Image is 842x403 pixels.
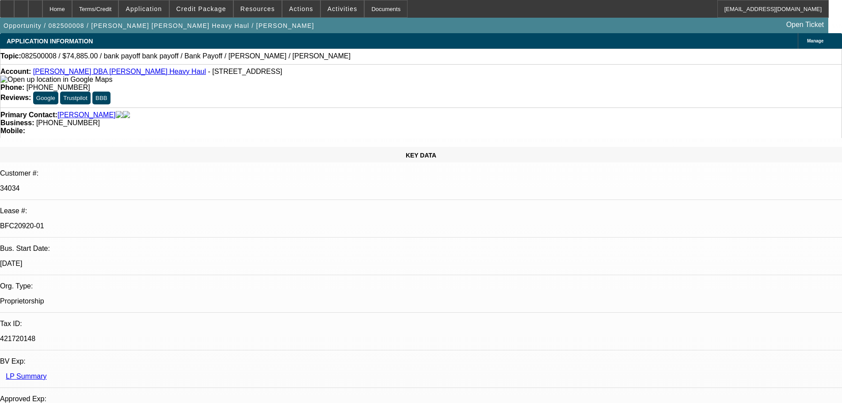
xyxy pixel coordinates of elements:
[123,111,130,119] img: linkedin-icon.png
[0,94,31,101] strong: Reviews:
[33,68,206,75] a: [PERSON_NAME] DBA [PERSON_NAME] Heavy Haul
[4,22,314,29] span: Opportunity / 082500008 / [PERSON_NAME] [PERSON_NAME] Heavy Haul / [PERSON_NAME]
[6,372,46,380] a: LP Summary
[289,5,313,12] span: Actions
[57,111,116,119] a: [PERSON_NAME]
[60,92,90,104] button: Trustpilot
[328,5,358,12] span: Activities
[92,92,110,104] button: BBB
[27,84,90,91] span: [PHONE_NUMBER]
[126,5,162,12] span: Application
[33,92,58,104] button: Google
[7,38,93,45] span: APPLICATION INFORMATION
[321,0,364,17] button: Activities
[240,5,275,12] span: Resources
[0,119,34,127] strong: Business:
[807,38,823,43] span: Manage
[0,76,112,83] a: View Google Maps
[0,127,25,134] strong: Mobile:
[234,0,282,17] button: Resources
[208,68,282,75] span: - [STREET_ADDRESS]
[406,152,436,159] span: KEY DATA
[0,84,24,91] strong: Phone:
[36,119,100,127] span: [PHONE_NUMBER]
[0,111,57,119] strong: Primary Contact:
[0,76,112,84] img: Open up location in Google Maps
[116,111,123,119] img: facebook-icon.png
[170,0,233,17] button: Credit Package
[119,0,168,17] button: Application
[282,0,320,17] button: Actions
[783,17,827,32] a: Open Ticket
[0,68,31,75] strong: Account:
[176,5,226,12] span: Credit Package
[21,52,351,60] span: 082500008 / $74,885.00 / bank payoff bank payoff / Bank Payoff / [PERSON_NAME] / [PERSON_NAME]
[0,52,21,60] strong: Topic:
